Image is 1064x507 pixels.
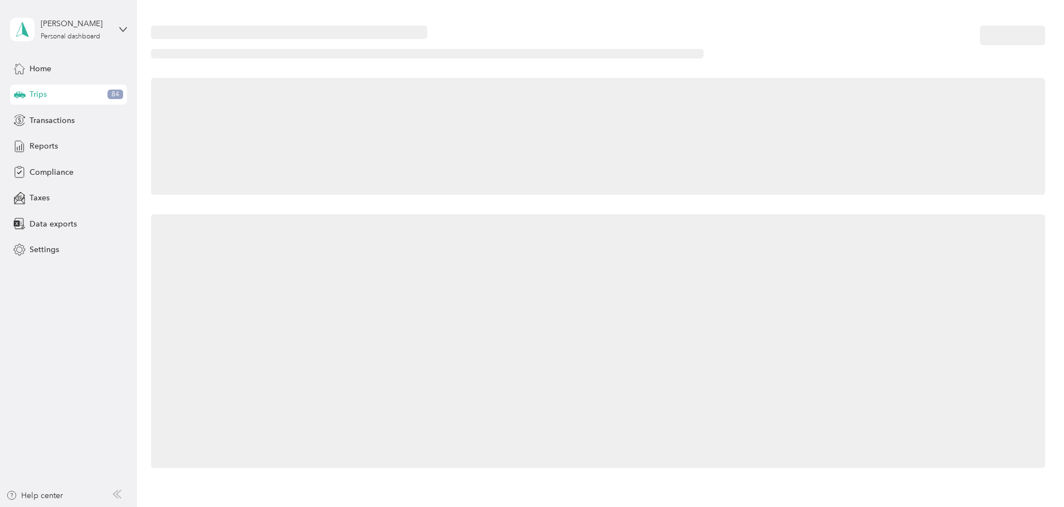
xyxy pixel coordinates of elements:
[1002,445,1064,507] iframe: Everlance-gr Chat Button Frame
[30,244,59,255] span: Settings
[30,115,75,126] span: Transactions
[41,18,110,29] div: [PERSON_NAME]
[30,88,47,100] span: Trips
[30,63,51,75] span: Home
[30,166,74,178] span: Compliance
[108,90,123,100] span: 84
[6,490,63,501] button: Help center
[30,192,50,204] span: Taxes
[30,140,58,152] span: Reports
[41,33,100,40] div: Personal dashboard
[30,218,77,230] span: Data exports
